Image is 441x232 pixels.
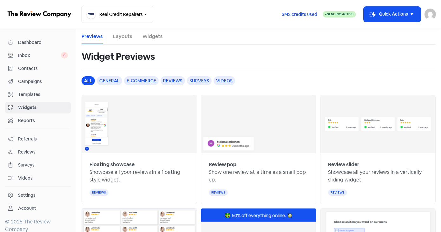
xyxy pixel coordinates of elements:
a: Templates [5,89,71,100]
div: all [82,76,95,85]
a: Previews [82,33,103,40]
span: Contacts [18,65,68,72]
span: Reviews [18,149,68,155]
span: Sending Active [327,12,353,16]
div: e-commerce [124,76,159,85]
a: Widgets [5,102,71,113]
div: reviews [89,189,109,196]
div: reviews [209,189,228,196]
a: Reports [5,115,71,126]
span: Campaigns [18,78,68,85]
div: reviews [161,76,185,85]
span: 0 [61,52,68,58]
b: Floating showcase [89,161,135,168]
a: Videos [5,172,71,184]
div: Account [18,205,36,212]
div: reviews [328,189,347,196]
a: Referrals [5,133,71,145]
div: surveys [187,76,212,85]
b: Review slider [328,161,359,168]
div: videos [214,76,235,85]
span: Inbox [18,52,61,59]
a: SMS credits used [276,10,323,17]
a: Layouts [113,33,132,40]
a: Settings [5,189,71,201]
a: Dashboard [5,37,71,48]
b: Review pop [209,161,236,168]
a: Inbox 0 [5,50,71,61]
a: Sending Active [323,10,356,18]
span: Widgets [18,104,68,111]
a: Account [5,202,71,214]
span: Reports [18,117,68,124]
button: Quick Actions [364,7,421,22]
h1: Widget Previews [82,46,155,67]
div: general [97,76,122,85]
a: Surveys [5,159,71,171]
span: Surveys [18,162,68,168]
span: Templates [18,91,68,98]
p: Showcase all your reviews in a floating style widget. [89,168,189,184]
a: Widgets [142,33,163,40]
p: Show one review at a time as a small pop up. [209,168,308,184]
span: Videos [18,175,68,181]
span: SMS credits used [282,11,317,18]
p: Showcase all your reviews in a vertically sliding widget. [328,168,428,184]
button: Real Credit Repairers [81,6,153,23]
img: User [425,9,436,20]
div: Settings [18,192,36,199]
span: Referrals [18,136,68,142]
span: Dashboard [18,39,68,46]
a: Reviews [5,146,71,158]
a: Campaigns [5,76,71,87]
a: Contacts [5,63,71,74]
